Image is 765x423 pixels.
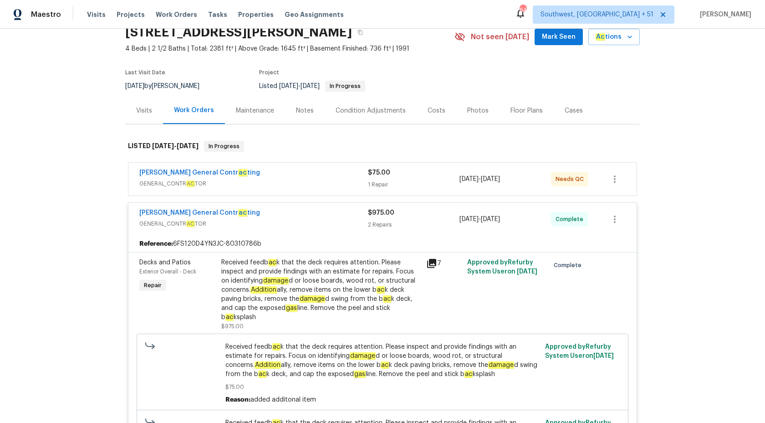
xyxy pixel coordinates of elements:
div: Cases [565,106,583,115]
span: added additonal item [250,397,316,403]
em: damage [299,295,325,303]
span: $975.00 [368,210,394,216]
span: Maestro [31,10,61,19]
button: Mark Seen [535,29,583,46]
em: AC [186,221,195,227]
button: Copy Address [352,24,368,41]
em: ac [225,314,234,321]
span: [DATE] [125,83,144,89]
div: 645 [520,5,526,15]
span: [DATE] [152,143,174,149]
div: Floor Plans [510,106,543,115]
span: [DATE] [481,176,500,182]
em: Ac [596,33,605,41]
span: Projects [117,10,145,19]
span: GENERAL_CONTR TOR [139,219,368,228]
div: Work Orders [174,106,214,115]
span: [DATE] [593,353,614,359]
div: 2 Repairs [368,220,459,229]
em: ac [464,371,473,378]
span: $975.00 [221,324,244,329]
em: ac [238,209,247,217]
em: ac [377,286,385,294]
span: [DATE] [517,268,537,275]
span: Received feedb k that the deck requires attention. Please inspect and provide findings with an es... [225,342,540,379]
span: In Progress [205,142,243,151]
div: 6FS120D4YN3JC-80310786b [128,236,637,252]
div: Maintenance [236,106,274,115]
div: Received feedb k that the deck requires attention. Please inspect and provide findings with an es... [221,258,421,322]
button: Actions [588,29,640,46]
span: - [459,175,500,184]
span: Complete [556,215,587,224]
span: Southwest, [GEOGRAPHIC_DATA] + 51 [541,10,653,19]
span: Complete [554,261,585,270]
span: [DATE] [279,83,298,89]
span: Geo Assignments [285,10,344,19]
b: Reference: [139,239,173,248]
em: ac [258,371,266,378]
em: ac [381,361,389,369]
span: Exterior Overall - Deck [139,269,196,274]
em: ac [272,343,280,351]
div: Notes [296,106,314,115]
em: ac [238,169,247,176]
h2: [STREET_ADDRESS][PERSON_NAME] [125,28,352,37]
h6: LISTED [128,141,199,152]
div: 7 [426,258,462,269]
em: damage [263,277,289,284]
span: Mark Seen [542,31,576,43]
em: damage [488,361,514,369]
span: $75.00 [225,382,540,392]
div: Visits [136,106,152,115]
span: - [279,83,320,89]
div: by [PERSON_NAME] [125,81,210,92]
em: gas [286,304,297,312]
span: Last Visit Date [125,70,165,75]
span: Repair [140,281,165,290]
div: LISTED [DATE]-[DATE]In Progress [125,132,640,161]
span: Approved by Refurby System User on [545,344,614,359]
span: Visits [87,10,106,19]
div: Costs [428,106,445,115]
div: Photos [467,106,489,115]
div: 1 Repair [368,180,459,189]
span: Needs QC [556,175,587,184]
div: Condition Adjustments [336,106,406,115]
span: [DATE] [459,176,479,182]
span: - [459,215,500,224]
span: Decks and Patios [139,259,191,266]
span: tions [596,31,622,43]
span: Tasks [208,11,227,18]
span: In Progress [326,83,364,89]
span: GENERAL_CONTR TOR [139,179,368,188]
span: - [152,143,199,149]
a: [PERSON_NAME] General Contracting [139,169,260,176]
span: Work Orders [156,10,197,19]
span: Properties [238,10,274,19]
span: Reason: [225,397,250,403]
span: [DATE] [177,143,199,149]
span: [DATE] [301,83,320,89]
span: Approved by Refurby System User on [467,259,537,275]
em: ac [383,295,391,303]
span: Not seen [DATE] [471,32,529,41]
span: $75.00 [368,170,390,176]
em: Addition [255,361,281,369]
em: gas [354,371,366,378]
span: Project [259,70,279,75]
span: [DATE] [459,216,479,222]
em: AC [186,181,195,187]
a: [PERSON_NAME] General Contracting [139,209,260,217]
span: Listed [259,83,365,89]
em: Addition [250,286,277,294]
span: [DATE] [481,216,500,222]
em: ac [268,259,276,266]
em: damage [350,352,376,360]
span: 4 Beds | 2 1/2 Baths | Total: 2381 ft² | Above Grade: 1645 ft² | Basement Finished: 736 ft² | 1991 [125,44,454,53]
span: [PERSON_NAME] [696,10,751,19]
